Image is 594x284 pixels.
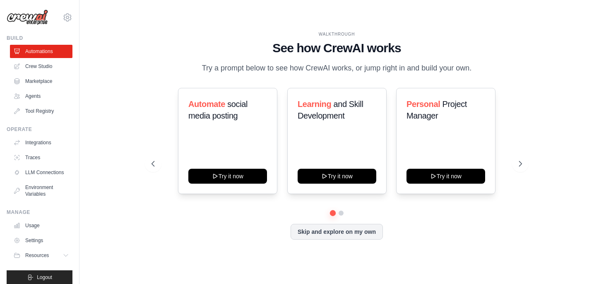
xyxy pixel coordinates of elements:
[7,126,72,133] div: Operate
[10,234,72,247] a: Settings
[406,100,467,120] span: Project Manager
[7,35,72,41] div: Build
[298,100,363,120] span: and Skill Development
[10,181,72,201] a: Environment Variables
[10,166,72,179] a: LLM Connections
[7,10,48,25] img: Logo
[198,62,476,74] p: Try a prompt below to see how CrewAI works, or jump right in and build your own.
[10,45,72,58] a: Automations
[10,60,72,73] a: Crew Studio
[10,249,72,262] button: Resources
[298,169,376,184] button: Try it now
[7,209,72,216] div: Manage
[10,90,72,103] a: Agents
[10,104,72,118] a: Tool Registry
[406,100,440,109] span: Personal
[406,169,485,184] button: Try it now
[10,75,72,88] a: Marketplace
[10,151,72,164] a: Traces
[10,136,72,149] a: Integrations
[291,224,383,240] button: Skip and explore on my own
[152,31,522,37] div: WALKTHROUGH
[152,41,522,56] h1: See how CrewAI works
[298,100,331,109] span: Learning
[10,219,72,232] a: Usage
[37,274,52,281] span: Logout
[188,100,248,120] span: social media posting
[25,252,49,259] span: Resources
[188,169,267,184] button: Try it now
[188,100,225,109] span: Automate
